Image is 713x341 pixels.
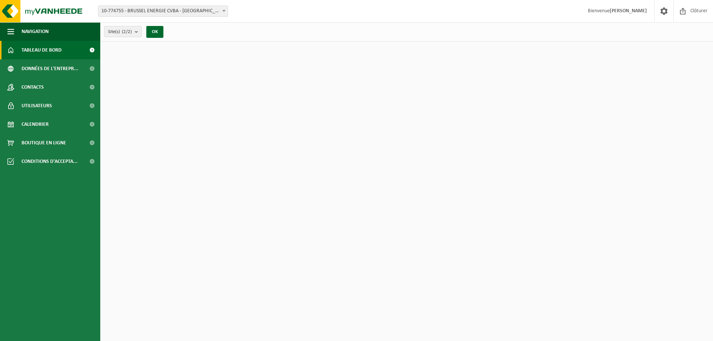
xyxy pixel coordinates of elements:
[22,41,62,59] span: Tableau de bord
[22,59,78,78] span: Données de l'entrepr...
[122,29,132,34] count: (2/2)
[610,8,647,14] strong: [PERSON_NAME]
[108,26,132,37] span: Site(s)
[22,115,49,134] span: Calendrier
[98,6,228,17] span: 10-774755 - BRUSSEL ENERGIE CVBA - BRUSSEL
[104,26,142,37] button: Site(s)(2/2)
[22,152,78,171] span: Conditions d'accepta...
[22,22,49,41] span: Navigation
[98,6,228,16] span: 10-774755 - BRUSSEL ENERGIE CVBA - BRUSSEL
[22,96,52,115] span: Utilisateurs
[22,78,44,96] span: Contacts
[22,134,66,152] span: Boutique en ligne
[146,26,163,38] button: OK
